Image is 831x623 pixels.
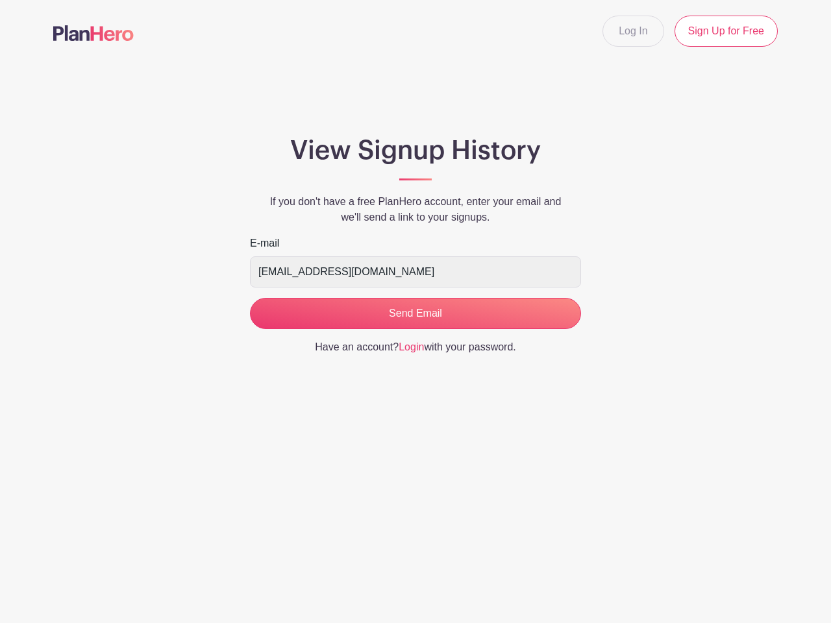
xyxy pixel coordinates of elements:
label: E-mail [250,236,279,251]
a: Login [399,341,424,352]
input: Send Email [250,298,581,329]
a: Sign Up for Free [675,16,778,47]
p: If you don't have a free PlanHero account, enter your email and we'll send a link to your signups. [250,194,581,225]
img: logo-507f7623f17ff9eddc593b1ce0a138ce2505c220e1c5a4e2b4648c50719b7d32.svg [53,25,134,41]
input: e.g. julie@eventco.com [250,256,581,287]
a: Log In [602,16,664,47]
h1: View Signup History [250,135,581,166]
p: Have an account? with your password. [250,339,581,355]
